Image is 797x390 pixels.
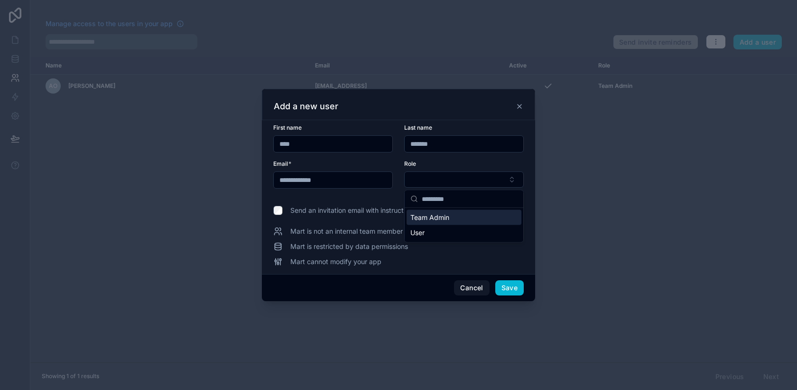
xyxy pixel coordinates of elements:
button: Select Button [404,171,524,188]
span: User [410,228,425,238]
button: Cancel [454,280,489,295]
span: Mart is not an internal team member [290,227,403,236]
span: First name [273,124,302,131]
button: Save [495,280,524,295]
span: Mart is restricted by data permissions [290,242,408,251]
span: Email [273,160,288,167]
span: Send an invitation email with instructions to log in [290,206,443,215]
input: Send an invitation email with instructions to log in [273,206,283,215]
span: Role [404,160,416,167]
span: Last name [404,124,432,131]
span: Team Admin [410,213,449,222]
div: Suggestions [405,208,523,242]
h3: Add a new user [274,101,338,112]
span: Mart cannot modify your app [290,257,381,266]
